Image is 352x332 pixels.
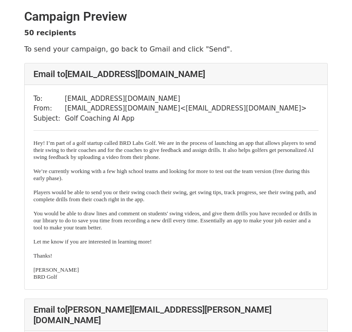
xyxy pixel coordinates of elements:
[33,140,319,161] p: Hey! I’m part of a golf startup called BRD Labs Golf. We are in the process of launching an app t...
[33,189,319,203] p: Players would be able to send you or their swing coach their swing, get swing tips, track progres...
[24,29,76,37] strong: 50 recipients
[65,114,307,124] td: Golf Coaching AI App
[33,266,319,273] p: [PERSON_NAME]
[33,210,319,231] p: You would be able to draw lines and comment on students' swing videos, and give them drills you h...
[33,273,319,280] p: BRD Golf
[65,94,307,104] td: [EMAIL_ADDRESS][DOMAIN_NAME]
[33,114,65,124] td: Subject:
[33,304,319,325] h4: Email to [PERSON_NAME][EMAIL_ADDRESS][PERSON_NAME][DOMAIN_NAME]
[33,252,319,259] p: Thanks!
[33,238,319,245] p: Let me know if you are interested in learning more!
[65,103,307,114] td: [EMAIL_ADDRESS][DOMAIN_NAME] < [EMAIL_ADDRESS][DOMAIN_NAME] >
[33,94,65,104] td: To:
[24,44,328,54] p: To send your campaign, go back to Gmail and click "Send".
[33,103,65,114] td: From:
[33,69,319,79] h4: Email to [EMAIL_ADDRESS][DOMAIN_NAME]
[24,9,328,24] h2: Campaign Preview
[33,168,319,182] p: We’re currently working with a few high school teams and looking for more to test out the team ve...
